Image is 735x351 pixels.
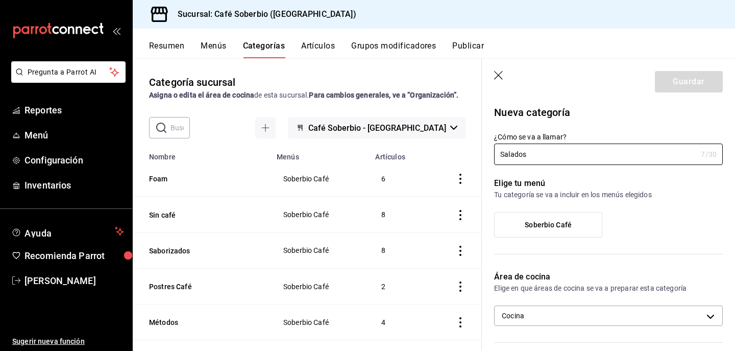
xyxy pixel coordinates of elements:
[201,41,226,58] button: Menús
[452,41,484,58] button: Publicar
[24,178,124,192] span: Inventarios
[455,317,465,327] button: actions
[11,61,126,83] button: Pregunta a Parrot AI
[28,67,110,78] span: Pregunta a Parrot AI
[149,75,235,90] div: Categoría sucursal
[494,306,723,326] div: Cocina
[24,225,111,238] span: Ayuda
[243,41,285,58] button: Categorías
[701,149,717,159] div: 7 /30
[271,147,369,161] th: Menús
[309,91,458,99] strong: Para cambios generales, ve a “Organización”.
[149,282,251,292] button: Postres Café
[369,268,428,304] td: 2
[369,305,428,340] td: 4
[133,147,271,161] th: Nombre
[494,105,723,120] p: Nueva categoría
[149,210,251,220] button: Sin café
[112,27,120,35] button: open_drawer_menu
[455,246,465,256] button: actions
[149,90,465,101] div: de esta sucursal.
[170,118,190,138] input: Buscar categoría
[283,175,356,182] span: Soberbio Café
[24,274,124,288] span: [PERSON_NAME]
[494,133,723,141] label: ¿Cómo se va a llamar?
[369,161,428,197] td: 6
[494,271,723,283] p: Área de cocina
[455,210,465,220] button: actions
[149,41,735,58] div: navigation tabs
[149,317,251,327] button: Métodos
[288,117,465,138] button: Café Soberbio - [GEOGRAPHIC_DATA]
[7,74,126,85] a: Pregunta a Parrot AI
[24,249,124,263] span: Recomienda Parrot
[494,177,723,190] p: Elige tu menú
[149,91,254,99] strong: Asigna o edita el área de cocina
[283,247,356,254] span: Soberbio Café
[283,283,356,290] span: Soberbio Café
[301,41,335,58] button: Artículos
[283,211,356,218] span: Soberbio Café
[455,282,465,292] button: actions
[369,232,428,268] td: 8
[308,123,446,133] span: Café Soberbio - [GEOGRAPHIC_DATA]
[525,221,572,229] span: Soberbio Café
[494,283,723,293] p: Elige en que áreas de cocina se va a preparar esta categoría
[369,197,428,232] td: 8
[494,190,723,200] p: Tu categoría se va a incluir en los menús elegidos
[24,103,124,117] span: Reportes
[149,246,251,256] button: Saborizados
[455,174,465,184] button: actions
[283,319,356,326] span: Soberbio Café
[149,41,184,58] button: Resumen
[24,153,124,167] span: Configuración
[12,336,124,347] span: Sugerir nueva función
[169,8,356,20] h3: Sucursal: Café Soberbio ([GEOGRAPHIC_DATA])
[24,128,124,142] span: Menú
[351,41,436,58] button: Grupos modificadores
[149,174,251,184] button: Foam
[369,147,428,161] th: Artículos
